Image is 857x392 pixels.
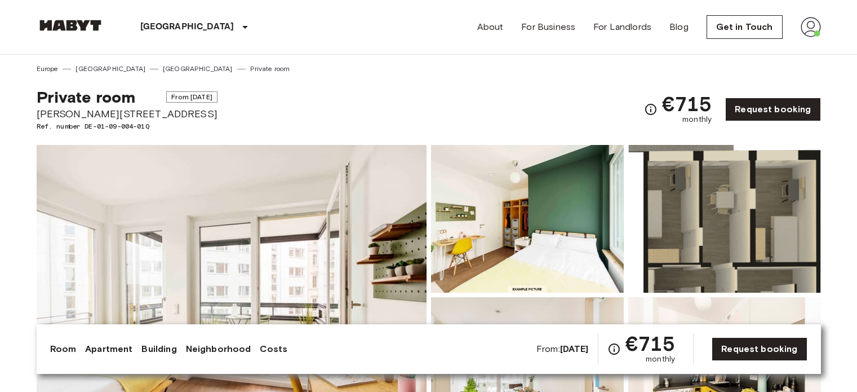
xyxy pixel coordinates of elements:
[536,343,589,355] span: From:
[644,103,658,116] svg: Check cost overview for full price breakdown. Please note that discounts apply to new joiners onl...
[560,343,589,354] b: [DATE]
[477,20,504,34] a: About
[260,342,287,356] a: Costs
[712,337,807,361] a: Request booking
[141,342,176,356] a: Building
[593,20,651,34] a: For Landlords
[166,91,217,103] span: From [DATE]
[801,17,821,37] img: avatar
[250,64,290,74] a: Private room
[431,145,624,293] img: Picture of unit DE-01-09-004-01Q
[662,94,712,114] span: €715
[707,15,783,39] a: Get in Touch
[625,333,676,354] span: €715
[521,20,575,34] a: For Business
[725,98,820,121] a: Request booking
[37,87,136,107] span: Private room
[37,20,104,31] img: Habyt
[628,145,821,293] img: Picture of unit DE-01-09-004-01Q
[85,342,132,356] a: Apartment
[37,107,217,121] span: [PERSON_NAME][STREET_ADDRESS]
[669,20,689,34] a: Blog
[50,342,77,356] a: Room
[186,342,251,356] a: Neighborhood
[163,64,233,74] a: [GEOGRAPHIC_DATA]
[37,121,217,131] span: Ref. number DE-01-09-004-01Q
[140,20,234,34] p: [GEOGRAPHIC_DATA]
[76,64,145,74] a: [GEOGRAPHIC_DATA]
[607,342,621,356] svg: Check cost overview for full price breakdown. Please note that discounts apply to new joiners onl...
[682,114,712,125] span: monthly
[37,64,59,74] a: Europe
[646,354,675,365] span: monthly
